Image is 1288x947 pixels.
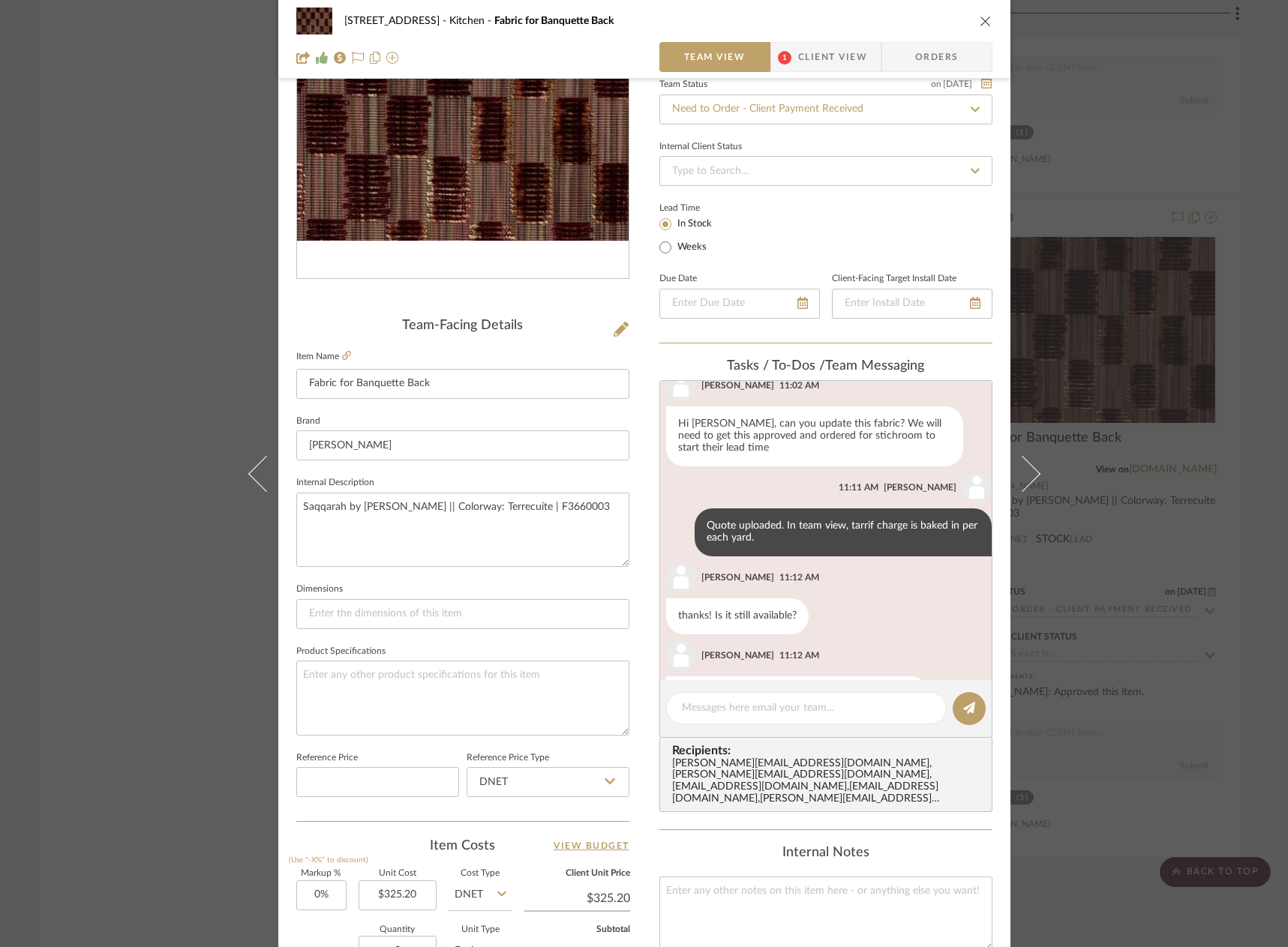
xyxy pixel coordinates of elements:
div: Quote uploaded. In team view, tarrif charge is baked in per each yard. [695,508,992,556]
input: Enter Brand [296,430,629,460]
label: Client-Facing Target Install Date [832,275,956,283]
div: 11:11 AM [839,481,878,494]
button: close [979,14,992,28]
span: 1 [778,51,791,64]
label: Reference Price Type [467,754,549,762]
input: Enter Item Name [296,369,629,399]
label: Subtotal [524,926,630,934]
label: Internal Description [296,479,374,487]
label: Quantity [359,926,437,934]
label: Unit Cost [359,870,437,877]
span: Tasks / To-Dos / [727,359,825,373]
label: Brand [296,418,320,425]
div: [PERSON_NAME] [701,571,774,584]
span: Kitchen [449,16,494,26]
div: team Messaging [659,358,992,375]
label: Lead Time [659,201,737,214]
span: on [931,79,941,88]
label: Dimensions [296,586,343,593]
input: Enter the dimensions of this item [296,599,629,629]
div: Internal Notes [659,845,992,862]
input: Enter Due Date [659,289,820,319]
input: Enter Install Date [832,289,992,319]
label: Unit Type [449,926,512,934]
span: Recipients: [672,744,986,757]
img: 76f26c4d-0baf-467f-a61a-c4473250fdff_48x40.jpg [296,6,332,36]
div: thanks! Is it still available? [666,598,809,634]
label: In Stock [674,217,712,231]
div: 11:12 AM [779,649,819,662]
span: Fabric for Banquette Back [494,16,614,26]
label: Reference Price [296,754,358,762]
span: Team View [684,42,746,72]
div: Team-Facing Details [296,318,629,334]
img: user_avatar.png [666,370,696,400]
label: Markup % [296,870,347,877]
div: [PERSON_NAME] [701,379,774,392]
div: [PERSON_NAME] [701,649,774,662]
label: Due Date [659,275,697,283]
img: user_avatar.png [962,472,992,502]
span: [DATE] [941,79,974,89]
div: Internal Client Status [659,143,742,151]
span: Orders [899,42,975,72]
label: Item Name [296,350,351,363]
span: [STREET_ADDRESS] [344,16,449,26]
label: Client Unit Price [524,870,630,877]
div: 11:12 AM [779,571,819,584]
div: nevermind, I see this quote is pretty recent. Thanks! [666,676,929,712]
label: Product Specifications [296,648,386,655]
input: Type to Search… [659,156,992,186]
label: Weeks [674,241,707,254]
div: Hi [PERSON_NAME], can you update this fabric? We will need to get this approved and ordered for s... [666,406,963,466]
div: Team Status [659,81,707,88]
div: 11:02 AM [779,379,819,392]
span: Client View [798,42,867,72]
div: [PERSON_NAME][EMAIL_ADDRESS][DOMAIN_NAME] , [PERSON_NAME][EMAIL_ADDRESS][DOMAIN_NAME] , [EMAIL_AD... [672,758,986,806]
div: [PERSON_NAME] [884,481,956,494]
img: user_avatar.png [666,562,696,592]
img: user_avatar.png [666,640,696,670]
label: Cost Type [449,870,512,877]
input: Type to Search… [659,94,992,124]
div: Item Costs [296,837,629,855]
a: View Budget [554,837,629,855]
mat-radio-group: Select item type [659,214,737,256]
